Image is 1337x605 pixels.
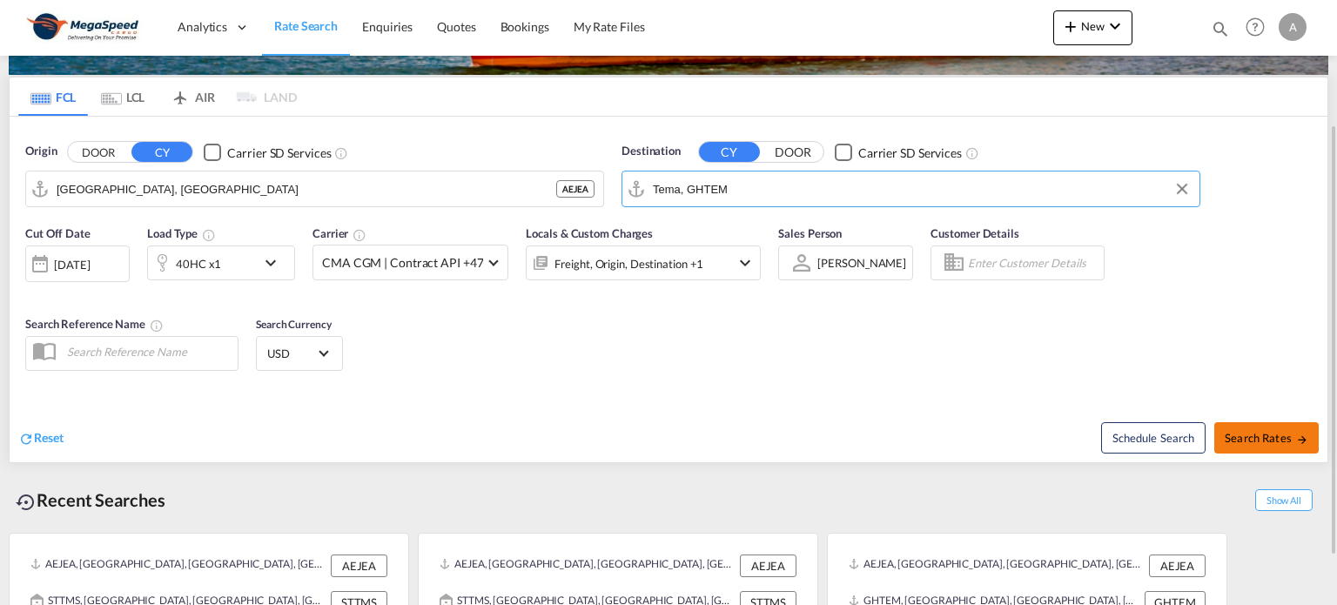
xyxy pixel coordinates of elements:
span: Search Reference Name [25,317,164,331]
input: Search by Port [57,176,556,202]
md-icon: Unchecked: Search for CY (Container Yard) services for all selected carriers.Checked : Search for... [965,146,979,160]
span: CMA CGM | Contract API +47 [322,254,483,272]
button: Clear Input [1169,176,1195,202]
div: AEJEA, Jebel Ali, United Arab Emirates, Middle East, Middle East [440,555,736,577]
span: Origin [25,143,57,160]
md-icon: Unchecked: Search for CY (Container Yard) services for all selected carriers.Checked : Search for... [334,146,348,160]
div: AEJEA [740,555,796,577]
md-tab-item: FCL [18,77,88,116]
span: Analytics [178,18,227,36]
img: ad002ba0aea611eda5429768204679d3.JPG [26,8,144,47]
div: Freight Origin Destination Factory Stuffingicon-chevron-down [526,245,761,280]
md-icon: icon-airplane [170,87,191,100]
div: Help [1240,12,1279,44]
md-icon: icon-backup-restore [16,492,37,513]
button: icon-plus 400-fgNewicon-chevron-down [1053,10,1132,45]
md-select: Select Currency: $ USDUnited States Dollar [265,340,333,366]
button: Note: By default Schedule search will only considerorigin ports, destination ports and cut off da... [1101,422,1206,454]
md-icon: icon-chevron-down [260,252,290,273]
md-pagination-wrapper: Use the left and right arrow keys to navigate between tabs [18,77,297,116]
span: Bookings [501,19,549,34]
div: 40HC x1icon-chevron-down [147,245,295,280]
span: Show All [1255,489,1313,511]
md-checkbox: Checkbox No Ink [204,143,331,161]
md-icon: icon-information-outline [202,228,216,242]
md-icon: icon-plus 400-fg [1060,16,1081,37]
div: Carrier SD Services [858,145,962,162]
span: Load Type [147,226,216,240]
span: Search Currency [256,318,332,331]
span: New [1060,19,1125,33]
div: Recent Searches [9,481,172,520]
div: AEJEA [556,180,595,198]
div: AEJEA, Jebel Ali, United Arab Emirates, Middle East, Middle East [849,555,1145,577]
md-checkbox: Checkbox No Ink [835,143,962,161]
span: Rate Search [274,18,338,33]
md-icon: icon-magnify [1211,19,1230,38]
button: DOOR [68,143,129,163]
md-datepicker: Select [25,280,38,304]
span: Cut Off Date [25,226,91,240]
span: Search Rates [1225,431,1308,445]
div: icon-refreshReset [18,429,64,448]
div: [PERSON_NAME] [817,256,906,270]
md-icon: Your search will be saved by the below given name [150,319,164,333]
div: Carrier SD Services [227,145,331,162]
button: CY [131,142,192,162]
div: AEJEA [1149,555,1206,577]
button: CY [699,142,760,162]
div: icon-magnify [1211,19,1230,45]
div: [DATE] [54,257,90,272]
md-icon: icon-refresh [18,431,34,447]
div: A [1279,13,1307,41]
md-icon: icon-chevron-down [735,252,756,273]
div: [DATE] [25,245,130,282]
button: Search Ratesicon-arrow-right [1214,422,1319,454]
span: Sales Person [778,226,842,240]
span: Reset [34,430,64,445]
div: Freight Origin Destination Factory Stuffing [554,252,703,276]
span: Help [1240,12,1270,42]
md-input-container: Jebel Ali, AEJEA [26,171,603,206]
span: USD [267,346,316,361]
button: DOOR [763,143,823,163]
input: Search by Port [653,176,1191,202]
span: Carrier [312,226,366,240]
div: AEJEA, Jebel Ali, United Arab Emirates, Middle East, Middle East [30,555,326,577]
span: Quotes [437,19,475,34]
div: AEJEA [331,555,387,577]
span: Enquiries [362,19,413,34]
md-tab-item: AIR [158,77,227,116]
input: Enter Customer Details [968,250,1098,276]
md-icon: The selected Trucker/Carrierwill be displayed in the rate results If the rates are from another f... [353,228,366,242]
div: Origin DOOR CY Checkbox No InkUnchecked: Search for CY (Container Yard) services for all selected... [10,117,1327,461]
span: My Rate Files [574,19,645,34]
input: Search Reference Name [58,339,238,365]
span: Customer Details [931,226,1018,240]
div: 40HC x1 [176,252,221,276]
span: Destination [621,143,681,160]
md-icon: icon-chevron-down [1105,16,1125,37]
md-select: Sales Person: Avinash D'souza [816,251,908,276]
md-tab-item: LCL [88,77,158,116]
span: Locals & Custom Charges [526,226,653,240]
md-input-container: Tema, GHTEM [622,171,1199,206]
md-icon: icon-arrow-right [1296,434,1308,446]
